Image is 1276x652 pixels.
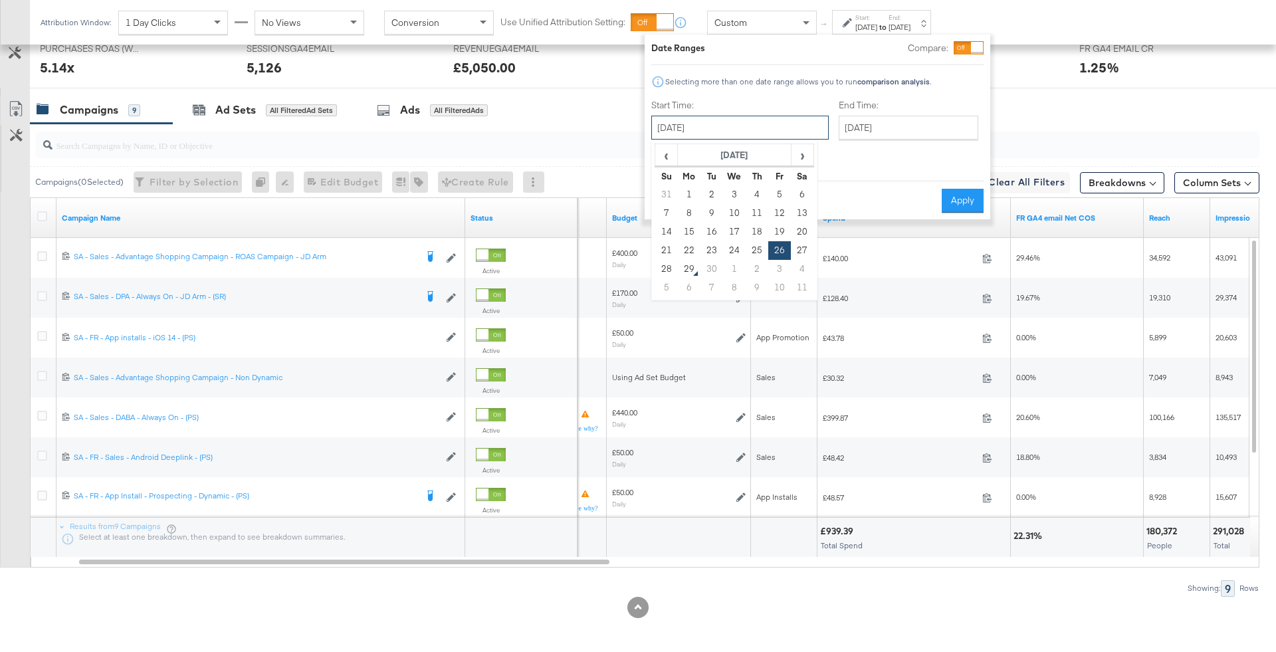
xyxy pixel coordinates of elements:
span: 0.00% [1016,332,1036,342]
td: 10 [768,278,791,297]
span: £140.00 [823,253,977,263]
td: 7 [700,278,723,297]
div: Ads [400,102,420,118]
a: SA - FR - App installs - iOS 14 - (PS) [74,332,439,344]
span: 20,603 [1216,332,1237,342]
label: Active [476,466,506,475]
td: 9 [746,278,768,297]
div: Campaigns ( 0 Selected) [35,176,124,188]
div: 291,028 [1213,525,1248,538]
span: 8,943 [1216,372,1233,382]
a: The maximum amount you're willing to spend on your ads, on average each day or over the lifetime ... [612,213,746,223]
span: Conversion [391,17,439,29]
a: SA - FR - App Install - Prospecting - Dynamic - (PS) [74,490,416,504]
span: £128.40 [823,293,977,303]
td: 10 [723,204,746,223]
span: 43,091 [1216,253,1237,263]
div: £170.00 [612,288,637,298]
td: 16 [700,223,723,241]
div: Selecting more than one date range allows you to run . [665,77,932,86]
span: Sales [756,452,776,462]
div: 5,126 [247,58,282,77]
label: Active [476,386,506,395]
td: 30 [700,260,723,278]
span: App Installs [756,492,797,502]
td: 11 [791,278,813,297]
a: SA - Sales - Advantage Shopping Campaign - Non Dynamic [74,372,439,383]
td: 28 [655,260,678,278]
span: £43.78 [823,333,977,343]
td: 24 [723,241,746,260]
span: › [792,145,813,165]
button: Clear All Filters [983,172,1070,193]
td: 12 [768,204,791,223]
span: 19.67% [1016,292,1040,302]
div: 9 [1221,580,1235,597]
td: 29 [678,260,700,278]
div: All Filtered Ad Sets [266,104,337,116]
div: £5,050.00 [453,58,516,77]
th: Fr [768,167,791,185]
a: SA - Sales - DABA - Always On - (PS) [74,412,439,423]
th: Mo [678,167,700,185]
td: 14 [655,223,678,241]
div: SA - FR - App Install - Prospecting - Dynamic - (PS) [74,490,416,501]
button: Column Sets [1174,172,1259,193]
th: Th [746,167,768,185]
span: 15,607 [1216,492,1237,502]
td: 6 [678,278,700,297]
div: £50.00 [612,487,633,498]
div: Rows [1239,584,1259,593]
sub: Daily [612,261,626,269]
td: 1 [723,260,746,278]
sub: Daily [612,460,626,468]
div: Using Ad Set Budget [612,372,746,383]
span: 5,899 [1149,332,1166,342]
span: SESSIONSGA4EMAIL [247,43,346,55]
span: £48.57 [823,492,977,502]
div: All Filtered Ads [430,104,488,116]
div: 5.14x [40,58,74,77]
span: Clear All Filters [988,174,1065,191]
td: 21 [655,241,678,260]
span: 29.46% [1016,253,1040,263]
td: 2 [746,260,768,278]
div: 180,372 [1146,525,1181,538]
th: We [723,167,746,185]
div: Campaigns [60,102,118,118]
span: REVENUEGA4EMAIL [453,43,553,55]
span: 10,493 [1216,452,1237,462]
label: Active [476,506,506,514]
span: Total [1214,540,1230,550]
span: 1 Day Clicks [126,17,176,29]
td: 1 [678,185,700,204]
td: 22 [678,241,700,260]
div: 1.25% [1079,58,1119,77]
label: Active [476,346,506,355]
td: 25 [746,241,768,260]
span: 34,592 [1149,253,1170,263]
td: 17 [723,223,746,241]
span: Sales [756,412,776,422]
span: App Promotion [756,332,809,342]
a: SA - Sales - Advantage Shopping Campaign - ROAS Campaign - JD Arm [74,251,416,265]
td: 15 [678,223,700,241]
sub: Daily [612,500,626,508]
th: Tu [700,167,723,185]
span: 135,517 [1216,412,1241,422]
label: Start: [855,13,877,22]
td: 8 [723,278,746,297]
div: [DATE] [889,22,910,33]
label: Active [476,426,506,435]
a: SA - Sales - DPA - Always On - JD Arm - (SR) [74,291,416,304]
div: 22.31% [1013,530,1046,542]
div: £440.00 [612,407,637,418]
div: Showing: [1187,584,1221,593]
strong: comparison analysis [857,76,930,86]
span: 29,374 [1216,292,1237,302]
td: 13 [791,204,813,223]
a: Shows the current state of your Ad Campaign. [471,213,572,223]
span: 20.60% [1016,412,1040,422]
